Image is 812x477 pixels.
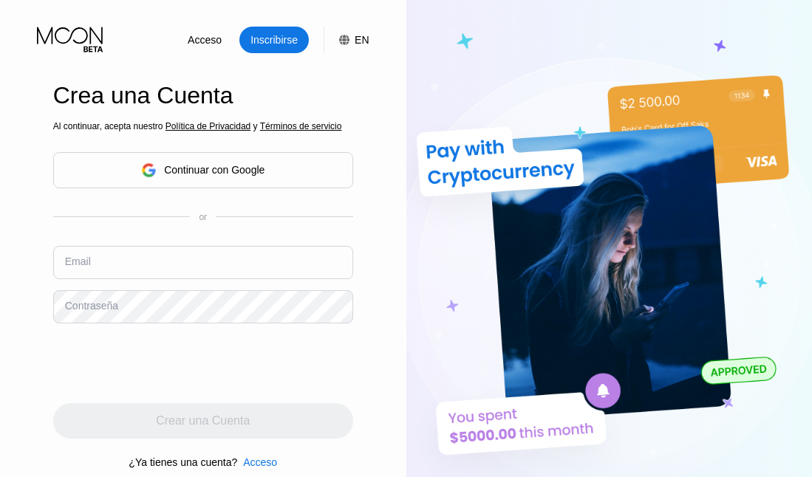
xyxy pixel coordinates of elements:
[53,334,278,392] iframe: reCAPTCHA
[53,121,353,131] div: Al continuar, acepta nuestro
[65,255,91,267] div: Email
[186,32,223,47] div: Acceso
[164,164,265,176] div: Continuar con Google
[239,27,309,53] div: Inscribirse
[237,456,277,468] div: Acceso
[65,300,118,312] div: Contraseña
[250,121,259,131] span: y
[170,27,239,53] div: Acceso
[166,121,250,131] span: Política de Privacidad
[199,212,207,222] div: or
[243,456,277,468] div: Acceso
[53,152,353,188] div: Continuar con Google
[355,34,369,46] div: EN
[53,82,353,109] div: Crea una Cuenta
[260,121,342,131] span: Términos de servicio
[249,32,299,47] div: Inscribirse
[129,456,237,468] div: ¿Ya tienes una cuenta?
[324,27,369,53] div: EN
